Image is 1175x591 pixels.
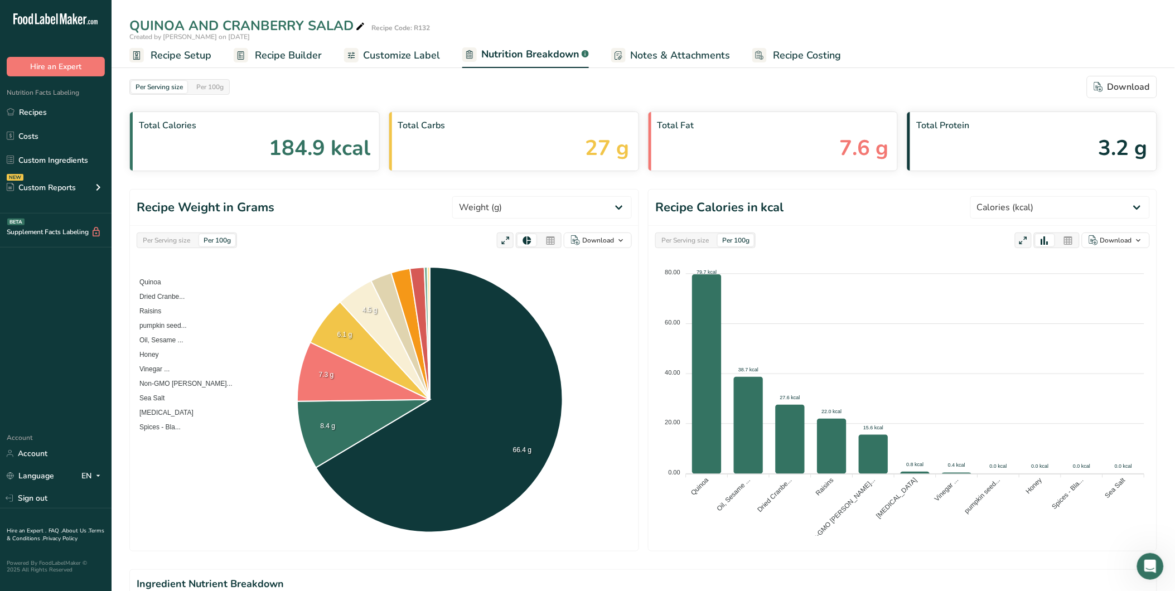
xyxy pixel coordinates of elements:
div: Recipe Code: R132 [371,23,430,33]
span: Recipe Builder [255,48,322,63]
span: Created by [PERSON_NAME] on [DATE] [129,32,250,41]
tspan: Quinoa [689,476,710,497]
a: Privacy Policy [43,535,78,542]
button: Download [564,232,632,248]
a: Language [7,466,54,486]
span: 184.9 kcal [269,132,370,164]
span: Total Calories [139,119,370,132]
div: Per Serving size [657,234,713,246]
button: Download [1082,232,1150,248]
span: pumpkin seed... [131,322,187,330]
tspan: 60.00 [665,319,681,326]
span: Recipe Setup [151,48,211,63]
span: Oil, Sesame ... [131,336,183,344]
span: Spices - Bla... [131,423,181,431]
tspan: Vinegar ... [933,476,960,503]
div: Custom Reports [7,182,76,193]
div: Powered By FoodLabelMaker © 2025 All Rights Reserved [7,560,105,573]
div: EN [81,469,105,483]
tspan: Honey [1024,476,1043,495]
div: Per 100g [192,81,228,93]
h1: Recipe Weight in Grams [137,198,274,217]
span: Nutrition Breakdown [481,47,579,62]
span: Quinoa [131,278,161,286]
a: FAQ . [49,527,62,535]
span: Sea Salt [131,394,165,402]
span: 3.2 g [1099,132,1148,164]
span: Dried Cranbe... [131,293,185,301]
div: Per 100g [199,234,235,246]
div: Per 100g [718,234,754,246]
div: QUINOA AND CRANBERRY SALAD [129,16,367,36]
span: Total Protein [916,119,1148,132]
span: 27 g [586,132,630,164]
a: Recipe Costing [752,43,842,68]
tspan: pumpkin seed... [963,476,1002,515]
span: Honey [131,351,159,359]
span: Total Fat [657,119,889,132]
tspan: 40.00 [665,369,681,376]
span: Non-GMO [PERSON_NAME]... [131,380,233,387]
tspan: Sea Salt [1104,476,1127,500]
span: Vinegar ... [131,365,170,373]
tspan: [MEDICAL_DATA] [875,476,918,520]
a: Nutrition Breakdown [462,42,589,69]
tspan: Spices - Bla... [1051,476,1085,511]
a: Terms & Conditions . [7,527,104,542]
a: Recipe Setup [129,43,211,68]
a: Recipe Builder [234,43,322,68]
span: [MEDICAL_DATA] [131,409,194,416]
span: Customize Label [363,48,440,63]
div: BETA [7,219,25,225]
span: 7.6 g [839,132,888,164]
div: Download [582,235,614,245]
div: Download [1094,80,1150,94]
button: Hire an Expert [7,57,105,76]
a: About Us . [62,527,89,535]
iframe: Intercom live chat [1137,553,1164,580]
h1: Recipe Calories in kcal [655,198,784,217]
div: NEW [7,174,23,181]
div: Download [1100,235,1132,245]
span: Total Carbs [398,119,630,132]
tspan: Non-GMO [PERSON_NAME]... [806,476,877,548]
span: Recipe Costing [773,48,842,63]
tspan: Raisins [814,476,835,497]
tspan: Dried Cranbe... [756,476,794,514]
span: Raisins [131,307,161,315]
tspan: 0.00 [669,469,680,476]
a: Hire an Expert . [7,527,46,535]
div: Per Serving size [131,81,187,93]
span: Notes & Attachments [630,48,730,63]
a: Notes & Attachments [611,43,730,68]
div: Per Serving size [138,234,195,246]
tspan: 80.00 [665,269,681,275]
button: Download [1087,76,1157,98]
tspan: Oil, Sesame ... [715,476,752,513]
tspan: 20.00 [665,419,681,425]
a: Customize Label [344,43,440,68]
